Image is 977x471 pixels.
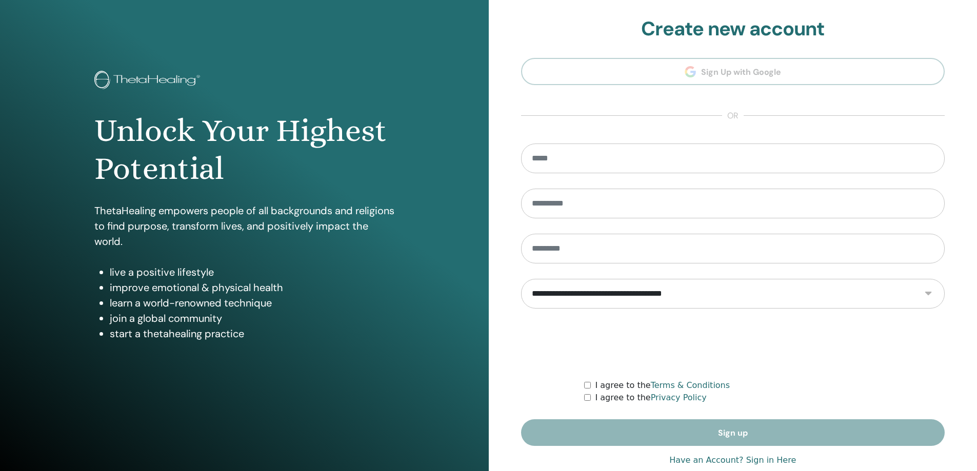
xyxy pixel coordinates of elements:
[110,326,394,341] li: start a thetahealing practice
[94,203,394,249] p: ThetaHealing empowers people of all backgrounds and religions to find purpose, transform lives, a...
[110,280,394,295] li: improve emotional & physical health
[595,392,706,404] label: I agree to the
[110,311,394,326] li: join a global community
[110,295,394,311] li: learn a world-renowned technique
[94,112,394,188] h1: Unlock Your Highest Potential
[722,110,744,122] span: or
[651,380,730,390] a: Terms & Conditions
[595,379,730,392] label: I agree to the
[655,324,811,364] iframe: reCAPTCHA
[521,17,945,41] h2: Create new account
[651,393,707,402] a: Privacy Policy
[110,264,394,280] li: live a positive lifestyle
[669,454,796,466] a: Have an Account? Sign in Here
